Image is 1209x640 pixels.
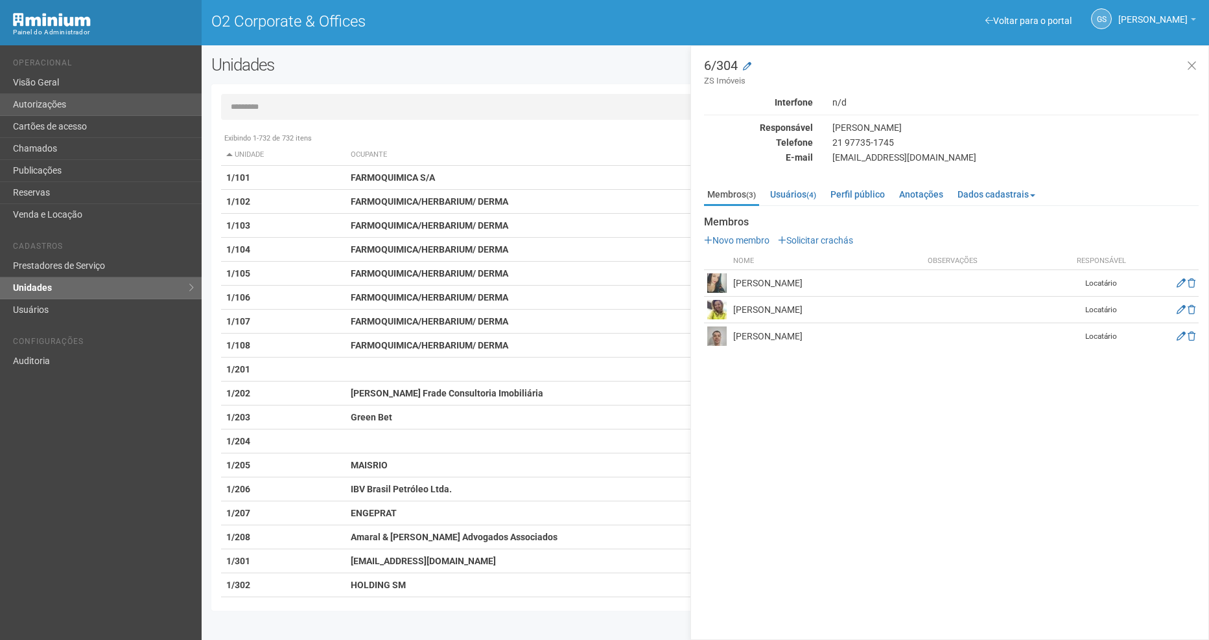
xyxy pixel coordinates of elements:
[351,220,508,231] strong: FARMOQUIMICA/HERBARIUM/ DERMA
[13,242,192,255] li: Cadastros
[211,55,612,74] h2: Unidades
[13,58,192,72] li: Operacional
[924,253,1069,270] th: Observações
[351,460,388,470] strong: MAISRIO
[806,190,816,200] small: (4)
[1177,304,1186,315] a: Editar membro
[730,253,924,270] th: Nome
[351,244,508,255] strong: FARMOQUIMICA/HERBARIUM/ DERMA
[746,190,756,200] small: (3)
[954,185,1039,204] a: Dados cadastrais
[704,59,1199,87] h3: 6/304
[1177,278,1186,288] a: Editar membro
[226,196,250,207] strong: 1/102
[221,144,346,166] th: Unidade: activate to sort column descending
[351,412,392,422] strong: Green Bet
[1188,278,1195,288] a: Excluir membro
[226,172,250,183] strong: 1/101
[226,484,250,494] strong: 1/206
[694,137,823,148] div: Telefone
[694,152,823,163] div: E-mail
[778,235,853,246] a: Solicitar crachás
[351,196,508,207] strong: FARMOQUIMICA/HERBARIUM/ DERMA
[13,27,192,38] div: Painel do Administrador
[704,75,1199,87] small: ZS Imóveis
[351,508,397,518] strong: ENGEPRAT
[211,13,696,30] h1: O2 Corporate & Offices
[226,508,250,518] strong: 1/207
[226,460,250,470] strong: 1/205
[351,532,558,542] strong: Amaral & [PERSON_NAME] Advogados Associados
[226,220,250,231] strong: 1/103
[694,97,823,108] div: Interfone
[743,60,751,73] a: Modificar a unidade
[704,216,1199,228] strong: Membros
[767,185,819,204] a: Usuários(4)
[226,580,250,590] strong: 1/302
[226,532,250,542] strong: 1/208
[351,316,508,326] strong: FARMOQUIMICA/HERBARIUM/ DERMA
[1069,270,1134,297] td: Locatário
[221,133,1190,144] div: Exibindo 1-732 de 732 itens
[226,316,250,326] strong: 1/107
[823,137,1208,148] div: 21 97735-1745
[704,185,759,206] a: Membros(3)
[694,122,823,133] div: Responsável
[1069,323,1134,350] td: Locatário
[985,16,1072,26] a: Voltar para o portal
[351,580,406,590] strong: HOLDING SM
[226,388,250,398] strong: 1/202
[1069,297,1134,323] td: Locatário
[226,268,250,279] strong: 1/105
[226,340,250,350] strong: 1/108
[226,412,250,422] strong: 1/203
[226,244,250,255] strong: 1/104
[13,337,192,350] li: Configurações
[226,292,250,303] strong: 1/106
[226,364,250,374] strong: 1/201
[827,185,888,204] a: Perfil público
[707,326,727,346] img: user.png
[823,152,1208,163] div: [EMAIL_ADDRESS][DOMAIN_NAME]
[226,436,250,446] strong: 1/204
[730,323,924,350] td: [PERSON_NAME]
[1118,16,1196,27] a: [PERSON_NAME]
[1069,253,1134,270] th: Responsável
[351,340,508,350] strong: FARMOQUIMICA/HERBARIUM/ DERMA
[730,270,924,297] td: [PERSON_NAME]
[730,297,924,323] td: [PERSON_NAME]
[351,292,508,303] strong: FARMOQUIMICA/HERBARIUM/ DERMA
[707,300,727,319] img: user.png
[1177,331,1186,341] a: Editar membro
[823,122,1208,133] div: [PERSON_NAME]
[351,172,435,183] strong: FARMOQUIMICA S/A
[13,13,91,27] img: Minium
[704,235,769,246] a: Novo membro
[1091,8,1112,29] a: GS
[707,273,727,293] img: user.png
[1188,304,1195,315] a: Excluir membro
[346,144,773,166] th: Ocupante: activate to sort column ascending
[351,556,496,566] strong: [EMAIL_ADDRESS][DOMAIN_NAME]
[1118,2,1188,25] span: Gabriela Souza
[823,97,1208,108] div: n/d
[351,268,508,279] strong: FARMOQUIMICA/HERBARIUM/ DERMA
[1188,331,1195,341] a: Excluir membro
[226,556,250,566] strong: 1/301
[351,484,452,494] strong: IBV Brasil Petróleo Ltda.
[351,388,543,398] strong: [PERSON_NAME] Frade Consultoria Imobiliária
[896,185,946,204] a: Anotações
